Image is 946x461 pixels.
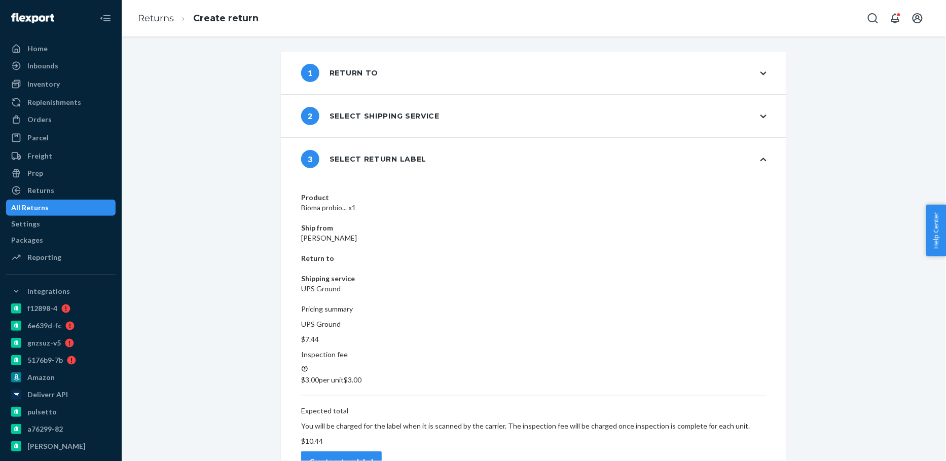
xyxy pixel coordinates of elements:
[301,64,378,82] div: Return to
[6,352,116,368] a: 5176b9-7b
[301,334,767,344] p: $7.44
[301,375,344,384] span: $3.00 per unit
[27,133,49,143] div: Parcel
[6,421,116,437] a: a76299-82
[11,219,40,229] div: Settings
[6,76,116,92] a: Inventory
[301,436,767,446] p: $10.44
[27,303,57,314] div: f12898-4
[130,4,267,33] ol: breadcrumbs
[6,58,116,74] a: Inbounds
[907,8,928,28] button: Open account menu
[6,148,116,164] a: Freight
[6,41,116,57] a: Home
[6,200,116,216] a: All Returns
[6,438,116,454] a: [PERSON_NAME]
[6,232,116,248] a: Packages
[11,13,54,23] img: Flexport logo
[27,390,68,400] div: Deliverr API
[6,249,116,265] a: Reporting
[301,223,767,233] dt: Ship from
[301,274,767,284] dt: Shipping service
[926,205,946,256] button: Help Center
[27,252,61,262] div: Reporting
[6,165,116,181] a: Prep
[863,8,883,28] button: Open Search Box
[301,107,319,125] span: 2
[27,168,43,178] div: Prep
[27,61,58,71] div: Inbounds
[301,319,767,329] p: UPS Ground
[27,441,86,451] div: [PERSON_NAME]
[27,286,70,296] div: Integrations
[301,406,767,416] p: Expected total
[27,424,63,434] div: a76299-82
[27,151,52,161] div: Freight
[95,8,116,28] button: Close Navigation
[301,107,440,125] div: Select shipping service
[301,150,319,168] span: 3
[193,13,259,24] a: Create return
[6,404,116,420] a: pulsetto
[27,372,55,382] div: Amazon
[301,233,767,243] dd: [PERSON_NAME]
[27,355,63,365] div: 5176b9-7b
[6,369,116,386] a: Amazon
[27,185,54,196] div: Returns
[6,387,116,403] a: Deliverr API
[885,8,905,28] button: Open notifications
[11,203,49,213] div: All Returns
[11,235,43,245] div: Packages
[27,79,60,89] div: Inventory
[301,253,767,263] dt: Return to
[27,407,57,417] div: pulsetto
[27,114,52,125] div: Orders
[6,130,116,146] a: Parcel
[6,216,116,232] a: Settings
[301,375,767,385] p: $3.00
[6,300,116,317] a: f12898-4
[6,283,116,299] button: Integrations
[301,150,426,168] div: Select return label
[27,338,61,348] div: gnzsuz-v5
[27,321,61,331] div: 6e639d-fc
[6,111,116,128] a: Orders
[138,13,174,24] a: Returns
[301,64,319,82] span: 1
[6,182,116,199] a: Returns
[6,318,116,334] a: 6e639d-fc
[301,304,767,314] p: Pricing summary
[6,335,116,351] a: gnzsuz-v5
[301,350,767,360] p: Inspection fee
[301,193,767,203] dt: Product
[301,421,767,431] p: You will be charged for the label when it is scanned by the carrier. The inspection fee will be c...
[27,97,81,107] div: Replenishments
[27,44,48,54] div: Home
[301,284,767,294] dd: UPS Ground
[6,94,116,110] a: Replenishments
[301,203,767,213] dd: Bioma probio... x1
